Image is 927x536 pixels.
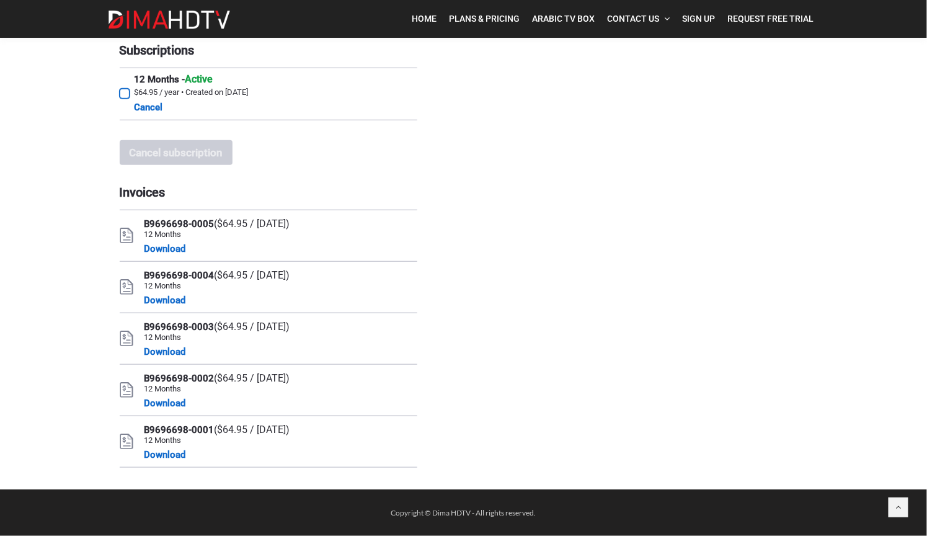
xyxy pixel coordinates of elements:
[101,506,827,520] div: Copyright © Dima HDTV - All rights reserved.
[144,333,290,342] div: 12 Months
[120,43,417,58] div: Subscriptions
[215,424,290,435] span: ($64.95 / [DATE])
[215,321,290,333] span: ($64.95 / [DATE])
[215,269,290,281] span: ($64.95 / [DATE])
[144,447,186,462] a: Download
[144,230,290,239] div: 12 Months
[144,321,290,333] div: B9696698-0003
[526,6,601,32] a: Arabic TV Box
[683,14,716,24] span: Sign Up
[144,293,186,308] a: Download
[443,6,526,32] a: Plans & Pricing
[185,73,213,85] span: Active
[728,14,814,24] span: Request Free Trial
[722,6,820,32] a: Request Free Trial
[135,87,249,97] div: $64.95 / year • Created on [DATE]
[144,281,290,290] div: 12 Months
[120,185,417,200] div: Invoices
[215,372,290,384] span: ($64.95 / [DATE])
[144,344,186,359] a: Download
[533,14,595,24] span: Arabic TV Box
[120,140,233,165] button: Cancel subscription
[144,435,290,445] div: 12 Months
[406,6,443,32] a: Home
[144,384,290,393] div: 12 Months
[144,269,290,281] div: B9696698-0004
[144,396,186,411] a: Download
[107,10,231,30] img: Dima HDTV
[601,6,676,32] a: Contact Us
[215,218,290,230] span: ($64.95 / [DATE])
[144,424,290,435] div: B9696698-0001
[144,241,186,256] a: Download
[889,498,908,517] a: Back to top
[412,14,437,24] span: Home
[135,100,163,115] a: Cancel
[144,372,290,384] div: B9696698-0002
[450,14,520,24] span: Plans & Pricing
[608,14,660,24] span: Contact Us
[144,218,290,230] div: B9696698-0005
[676,6,722,32] a: Sign Up
[135,73,249,85] div: 12 Months -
